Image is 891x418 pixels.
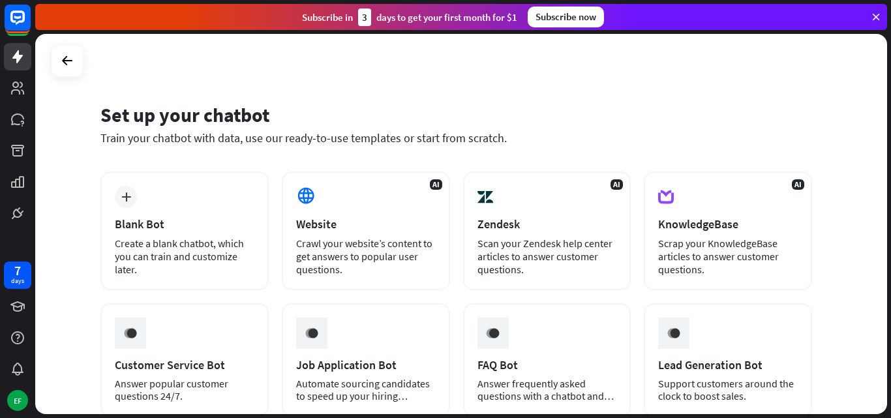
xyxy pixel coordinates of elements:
div: Train your chatbot with data, use our ready-to-use templates or start from scratch. [100,130,812,145]
div: Subscribe in days to get your first month for $1 [302,8,517,26]
div: FAQ Bot [477,357,617,372]
div: 3 [358,8,371,26]
img: ceee058c6cabd4f577f8.gif [299,321,324,346]
div: Set up your chatbot [100,102,812,127]
img: ceee058c6cabd4f577f8.gif [661,321,686,346]
div: Job Application Bot [296,357,436,372]
a: 7 days [4,261,31,289]
div: Zendesk [477,216,617,231]
div: Support customers around the clock to boost sales. [658,378,798,402]
div: EF [7,390,28,411]
div: Create a blank chatbot, which you can train and customize later. [115,237,254,276]
div: days [11,276,24,286]
div: Subscribe now [528,7,604,27]
div: Answer frequently asked questions with a chatbot and save your time. [477,378,617,402]
div: Scrap your KnowledgeBase articles to answer customer questions. [658,237,798,276]
span: AI [430,179,442,190]
div: Blank Bot [115,216,254,231]
div: 7 [14,265,21,276]
span: AI [611,179,623,190]
span: AI [792,179,804,190]
div: KnowledgeBase [658,216,798,231]
div: Lead Generation Bot [658,357,798,372]
div: Customer Service Bot [115,357,254,372]
div: Website [296,216,436,231]
div: Automate sourcing candidates to speed up your hiring process. [296,378,436,402]
div: Answer popular customer questions 24/7. [115,378,254,402]
img: ceee058c6cabd4f577f8.gif [118,321,143,346]
div: Scan your Zendesk help center articles to answer customer questions. [477,237,617,276]
i: plus [121,192,131,202]
img: ceee058c6cabd4f577f8.gif [480,321,505,346]
div: Crawl your website’s content to get answers to popular user questions. [296,237,436,276]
